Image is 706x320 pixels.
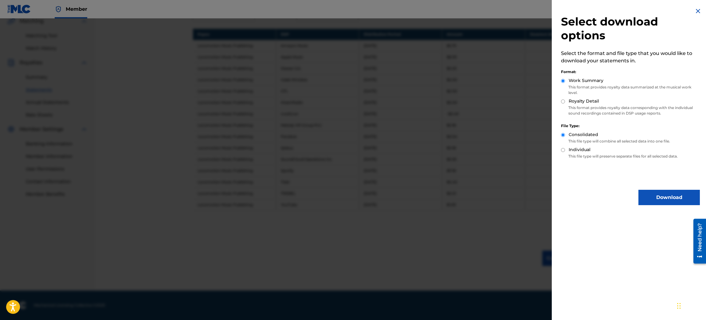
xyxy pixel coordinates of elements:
p: This file type will preserve separate files for all selected data. [561,154,700,159]
div: Drag [677,297,681,315]
p: This file type will combine all selected data into one file. [561,139,700,144]
p: Select the format and file type that you would like to download your statements in. [561,50,700,64]
iframe: Chat Widget [675,291,706,320]
div: Format: [561,69,700,75]
img: MLC Logo [7,5,31,14]
label: Consolidated [569,131,598,138]
div: File Type: [561,123,700,129]
button: Download [638,190,700,205]
label: Royalty Detail [569,98,599,104]
span: Member [66,6,87,13]
h2: Select download options [561,15,700,42]
label: Work Summary [569,77,603,84]
img: Top Rightsholder [55,6,62,13]
p: This format provides royalty data summarized at the musical work level. [561,84,700,96]
label: Individual [569,146,590,153]
iframe: Resource Center [689,216,706,266]
p: This format provides royalty data corresponding with the individual sound recordings contained in... [561,105,700,116]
